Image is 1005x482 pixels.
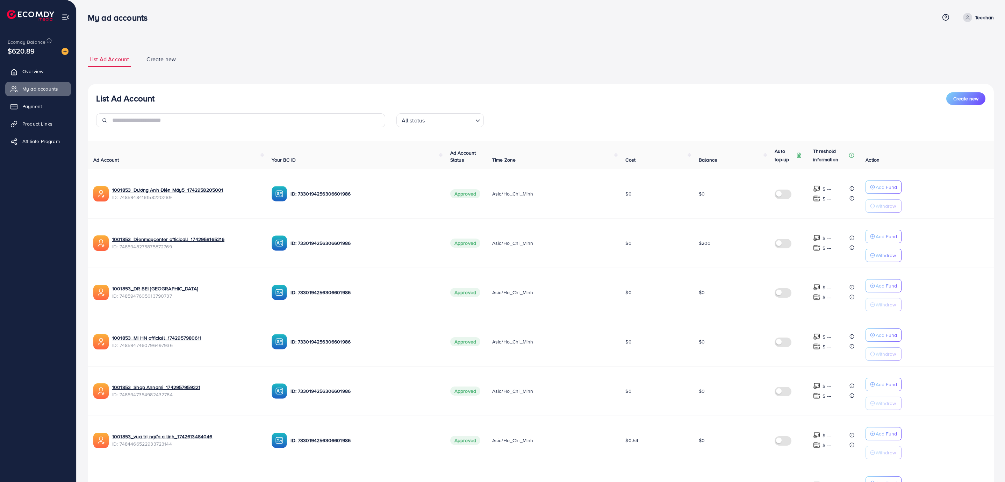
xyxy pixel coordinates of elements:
[450,337,480,346] span: Approved
[93,334,109,349] img: ic-ads-acc.e4c84228.svg
[813,234,820,242] img: top-up amount
[88,13,153,23] h3: My ad accounts
[699,240,711,247] span: $200
[93,186,109,201] img: ic-ads-acc.e4c84228.svg
[112,236,260,250] div: <span class='underline'>1001853_Dienmaycenter officicall_1742958165216</span></br>748594827587587...
[625,338,631,345] span: $0
[625,437,638,444] span: $0.54
[823,441,831,449] p: $ ---
[876,300,896,309] p: Withdraw
[975,13,994,22] p: Teechan
[62,13,70,21] img: menu
[960,13,994,22] a: Teechan
[290,387,439,395] p: ID: 7330194256306601986
[876,448,896,457] p: Withdraw
[89,55,129,63] span: List Ad Account
[22,120,52,127] span: Product Links
[813,147,847,164] p: Threshold information
[823,244,831,252] p: $ ---
[450,436,480,445] span: Approved
[93,433,109,448] img: ic-ads-acc.e4c84228.svg
[93,285,109,300] img: ic-ads-acc.e4c84228.svg
[112,440,260,447] span: ID: 7484466522933723144
[290,338,439,346] p: ID: 7330194256306601986
[823,293,831,302] p: $ ---
[975,451,1000,477] iframe: Chat
[625,156,636,163] span: Cost
[813,195,820,202] img: top-up amount
[625,190,631,197] span: $0
[866,378,902,391] button: Add Fund
[813,382,820,390] img: top-up amount
[625,240,631,247] span: $0
[866,249,902,262] button: Withdraw
[823,431,831,440] p: $ ---
[272,186,287,201] img: ic-ba-acc.ded83a64.svg
[699,388,705,395] span: $0
[272,156,296,163] span: Your BC ID
[813,432,820,439] img: top-up amount
[813,333,820,340] img: top-up amount
[492,156,516,163] span: Time Zone
[866,180,902,194] button: Add Fund
[5,82,71,96] a: My ad accounts
[93,383,109,399] img: ic-ads-acc.e4c84228.svg
[813,185,820,192] img: top-up amount
[8,38,45,45] span: Ecomdy Balance
[775,147,795,164] p: Auto top-up
[823,342,831,351] p: $ ---
[93,156,119,163] span: Ad Account
[866,397,902,410] button: Withdraw
[93,235,109,251] img: ic-ads-acc.e4c84228.svg
[876,251,896,260] p: Withdraw
[492,338,533,345] span: Asia/Ho_Chi_Minh
[22,103,42,110] span: Payment
[290,436,439,445] p: ID: 7330194256306601986
[492,240,533,247] span: Asia/Ho_Chi_Minh
[823,392,831,400] p: $ ---
[625,289,631,296] span: $0
[112,186,223,193] a: 1001853_Dương Anh Điện Máy5_1742958205001
[290,239,439,247] p: ID: 7330194256306601986
[823,283,831,292] p: $ ---
[946,92,985,105] button: Create new
[7,10,54,21] img: logo
[450,189,480,198] span: Approved
[492,289,533,296] span: Asia/Ho_Chi_Minh
[96,93,155,104] h3: List Ad Account
[823,185,831,193] p: $ ---
[699,156,717,163] span: Balance
[866,230,902,243] button: Add Fund
[22,138,60,145] span: Affiliate Program
[813,441,820,449] img: top-up amount
[492,437,533,444] span: Asia/Ho_Chi_Minh
[112,384,260,398] div: <span class='underline'>1001853_Shop Annami_1742957959221</span></br>7485947354982432784
[8,46,35,56] span: $620.89
[699,190,705,197] span: $0
[813,343,820,350] img: top-up amount
[813,293,820,301] img: top-up amount
[112,342,260,349] span: ID: 7485947460796497936
[699,289,705,296] span: $0
[823,234,831,242] p: $ ---
[450,239,480,248] span: Approved
[396,113,484,127] div: Search for option
[272,334,287,349] img: ic-ba-acc.ded83a64.svg
[876,202,896,210] p: Withdraw
[699,338,705,345] span: $0
[876,183,897,191] p: Add Fund
[866,347,902,361] button: Withdraw
[112,243,260,250] span: ID: 7485948275875872769
[5,64,71,78] a: Overview
[813,392,820,399] img: top-up amount
[112,285,260,299] div: <span class='underline'>1001853_DR.BEI Vietnam_1742958005727</span></br>7485947605013790737
[22,85,58,92] span: My ad accounts
[823,194,831,203] p: $ ---
[876,232,897,241] p: Add Fund
[953,95,978,102] span: Create new
[876,350,896,358] p: Withdraw
[112,236,224,243] a: 1001853_Dienmaycenter officicall_1742958165216
[5,99,71,113] a: Payment
[866,427,902,440] button: Add Fund
[272,285,287,300] img: ic-ba-acc.ded83a64.svg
